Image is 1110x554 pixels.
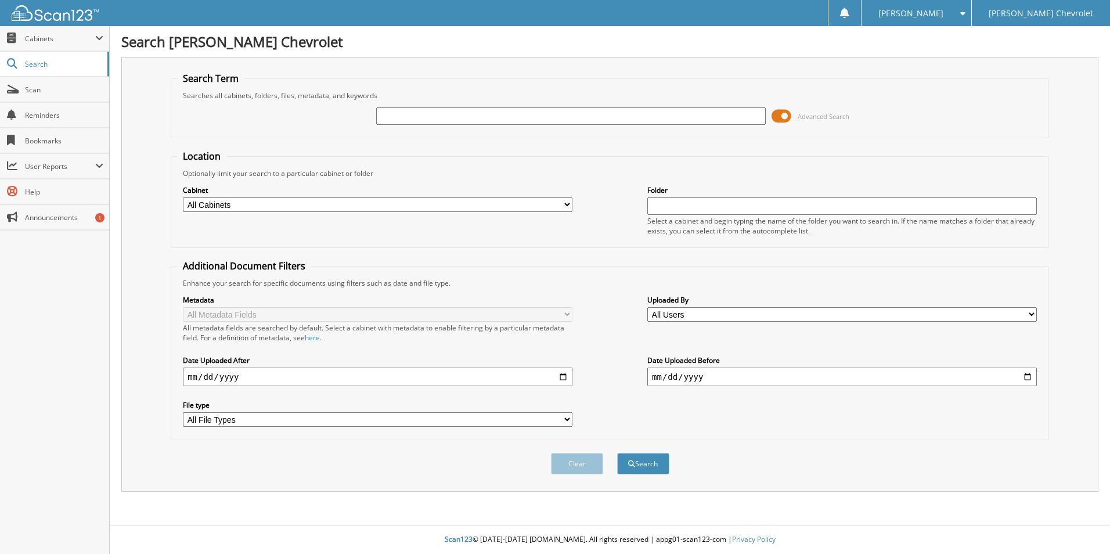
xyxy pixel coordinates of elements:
[177,168,1043,178] div: Optionally limit your search to a particular cabinet or folder
[25,136,103,146] span: Bookmarks
[647,295,1037,305] label: Uploaded By
[647,355,1037,365] label: Date Uploaded Before
[25,110,103,120] span: Reminders
[25,59,102,69] span: Search
[177,150,226,163] legend: Location
[183,400,572,410] label: File type
[551,453,603,474] button: Clear
[177,72,244,85] legend: Search Term
[177,260,311,272] legend: Additional Document Filters
[121,32,1098,51] h1: Search [PERSON_NAME] Chevrolet
[183,355,572,365] label: Date Uploaded After
[732,534,776,544] a: Privacy Policy
[25,187,103,197] span: Help
[25,213,103,222] span: Announcements
[110,526,1110,554] div: © [DATE]-[DATE] [DOMAIN_NAME]. All rights reserved | appg01-scan123-com |
[183,185,572,195] label: Cabinet
[25,161,95,171] span: User Reports
[177,91,1043,100] div: Searches all cabinets, folders, files, metadata, and keywords
[878,10,943,17] span: [PERSON_NAME]
[305,333,320,343] a: here
[617,453,669,474] button: Search
[25,85,103,95] span: Scan
[25,34,95,44] span: Cabinets
[183,295,572,305] label: Metadata
[183,368,572,386] input: start
[989,10,1093,17] span: [PERSON_NAME] Chevrolet
[177,278,1043,288] div: Enhance your search for specific documents using filters such as date and file type.
[647,368,1037,386] input: end
[798,112,849,121] span: Advanced Search
[647,216,1037,236] div: Select a cabinet and begin typing the name of the folder you want to search in. If the name match...
[647,185,1037,195] label: Folder
[183,323,572,343] div: All metadata fields are searched by default. Select a cabinet with metadata to enable filtering b...
[12,5,99,21] img: scan123-logo-white.svg
[95,213,104,222] div: 1
[445,534,473,544] span: Scan123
